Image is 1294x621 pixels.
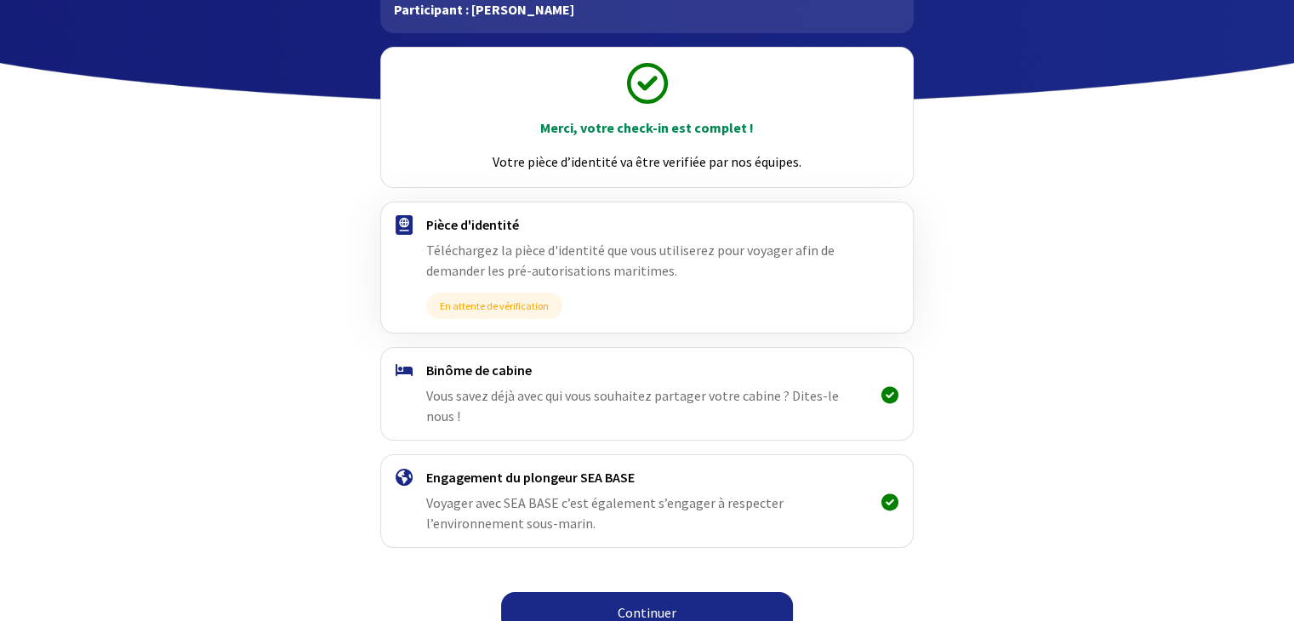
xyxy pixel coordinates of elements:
[426,362,868,379] h4: Binôme de cabine
[426,242,835,279] span: Téléchargez la pièce d'identité que vous utiliserez pour voyager afin de demander les pré-autoris...
[396,117,898,138] p: Merci, votre check-in est complet !
[396,364,413,376] img: binome.svg
[426,216,868,233] h4: Pièce d'identité
[426,469,868,486] h4: Engagement du plongeur SEA BASE
[426,494,784,532] span: Voyager avec SEA BASE c’est également s’engager à respecter l’environnement sous-marin.
[396,215,413,235] img: passport.svg
[396,151,898,172] p: Votre pièce d’identité va être verifiée par nos équipes.
[396,469,413,486] img: engagement.svg
[426,293,562,319] span: En attente de vérification
[426,387,839,424] span: Vous savez déjà avec qui vous souhaitez partager votre cabine ? Dites-le nous !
